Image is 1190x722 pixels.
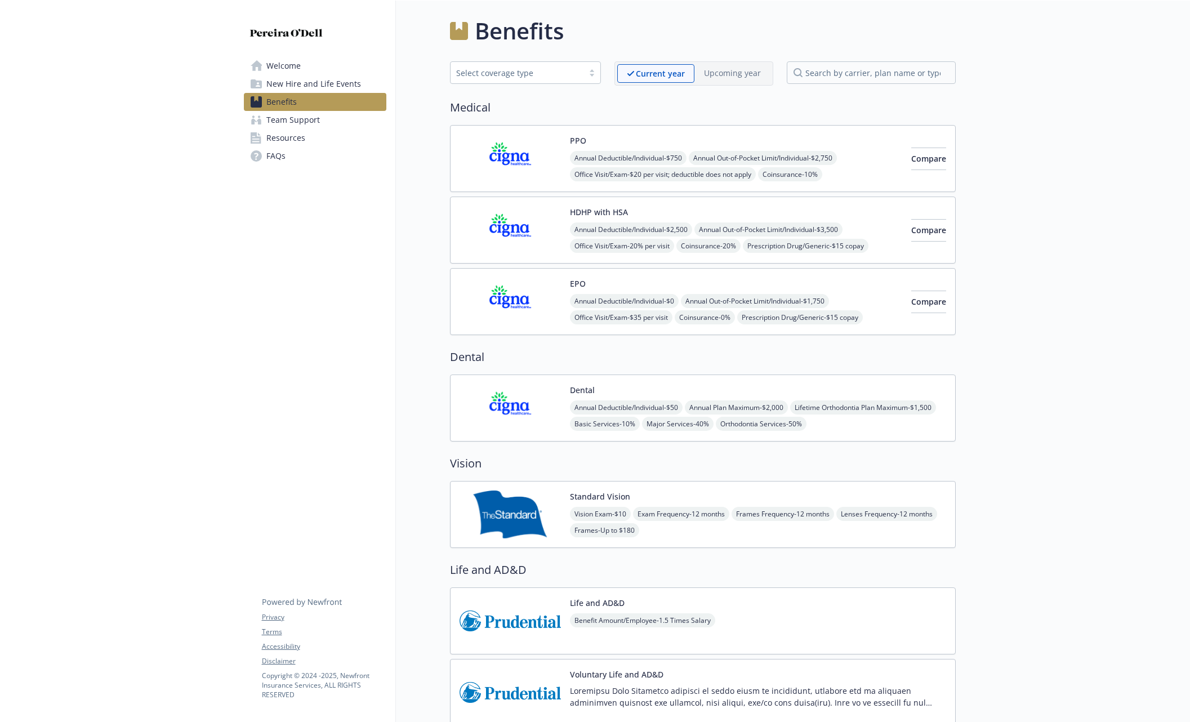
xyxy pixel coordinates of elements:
[262,671,386,699] p: Copyright © 2024 - 2025 , Newfront Insurance Services, ALL RIGHTS RESERVED
[244,75,386,93] a: New Hire and Life Events
[570,668,663,680] button: Voluntary Life and AD&D
[570,310,672,324] span: Office Visit/Exam - $35 per visit
[570,685,946,708] p: Loremipsu Dolo Sitametco adipisci el seddo eiusm te incididunt, utlabore etd ma aliquaen adminimv...
[911,296,946,307] span: Compare
[836,507,937,521] span: Lenses Frequency - 12 months
[460,668,561,716] img: Prudential Insurance Co of America carrier logo
[911,219,946,242] button: Compare
[244,93,386,111] a: Benefits
[911,148,946,170] button: Compare
[450,561,956,578] h2: Life and AD&D
[570,597,625,609] button: Life and AD&D
[460,135,561,182] img: CIGNA carrier logo
[266,129,305,147] span: Resources
[475,14,564,48] h1: Benefits
[266,93,297,111] span: Benefits
[266,57,301,75] span: Welcome
[570,206,628,218] button: HDHP with HSA
[570,523,639,537] span: Frames - Up to $180
[716,417,806,431] span: Orthodontia Services - 50%
[642,417,714,431] span: Major Services - 40%
[450,349,956,366] h2: Dental
[737,310,863,324] span: Prescription Drug/Generic - $15 copay
[704,67,761,79] p: Upcoming year
[911,225,946,235] span: Compare
[633,507,729,521] span: Exam Frequency - 12 months
[460,384,561,432] img: CIGNA carrier logo
[262,656,386,666] a: Disclaimer
[570,222,692,237] span: Annual Deductible/Individual - $2,500
[460,206,561,254] img: CIGNA carrier logo
[570,135,586,146] button: PPO
[694,222,843,237] span: Annual Out-of-Pocket Limit/Individual - $3,500
[570,400,683,415] span: Annual Deductible/Individual - $50
[689,151,837,165] span: Annual Out-of-Pocket Limit/Individual - $2,750
[262,641,386,652] a: Accessibility
[570,167,756,181] span: Office Visit/Exam - $20 per visit; deductible does not apply
[244,147,386,165] a: FAQs
[450,455,956,472] h2: Vision
[787,61,956,84] input: search by carrier, plan name or type
[790,400,936,415] span: Lifetime Orthodontia Plan Maximum - $1,500
[570,294,679,308] span: Annual Deductible/Individual - $0
[911,153,946,164] span: Compare
[450,99,956,116] h2: Medical
[266,111,320,129] span: Team Support
[570,417,640,431] span: Basic Services - 10%
[460,597,561,645] img: Prudential Insurance Co of America carrier logo
[460,278,561,326] img: CIGNA carrier logo
[266,147,286,165] span: FAQs
[732,507,834,521] span: Frames Frequency - 12 months
[681,294,829,308] span: Annual Out-of-Pocket Limit/Individual - $1,750
[570,239,674,253] span: Office Visit/Exam - 20% per visit
[743,239,868,253] span: Prescription Drug/Generic - $15 copay
[570,491,630,502] button: Standard Vision
[262,612,386,622] a: Privacy
[262,627,386,637] a: Terms
[636,68,685,79] p: Current year
[456,67,578,79] div: Select coverage type
[570,384,595,396] button: Dental
[244,57,386,75] a: Welcome
[460,491,561,538] img: Standard Insurance Company carrier logo
[570,613,715,627] span: Benefit Amount/Employee - 1.5 Times Salary
[675,310,735,324] span: Coinsurance - 0%
[570,151,687,165] span: Annual Deductible/Individual - $750
[758,167,822,181] span: Coinsurance - 10%
[685,400,788,415] span: Annual Plan Maximum - $2,000
[266,75,361,93] span: New Hire and Life Events
[244,111,386,129] a: Team Support
[694,64,770,83] span: Upcoming year
[911,291,946,313] button: Compare
[244,129,386,147] a: Resources
[676,239,741,253] span: Coinsurance - 20%
[570,507,631,521] span: Vision Exam - $10
[570,278,586,289] button: EPO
